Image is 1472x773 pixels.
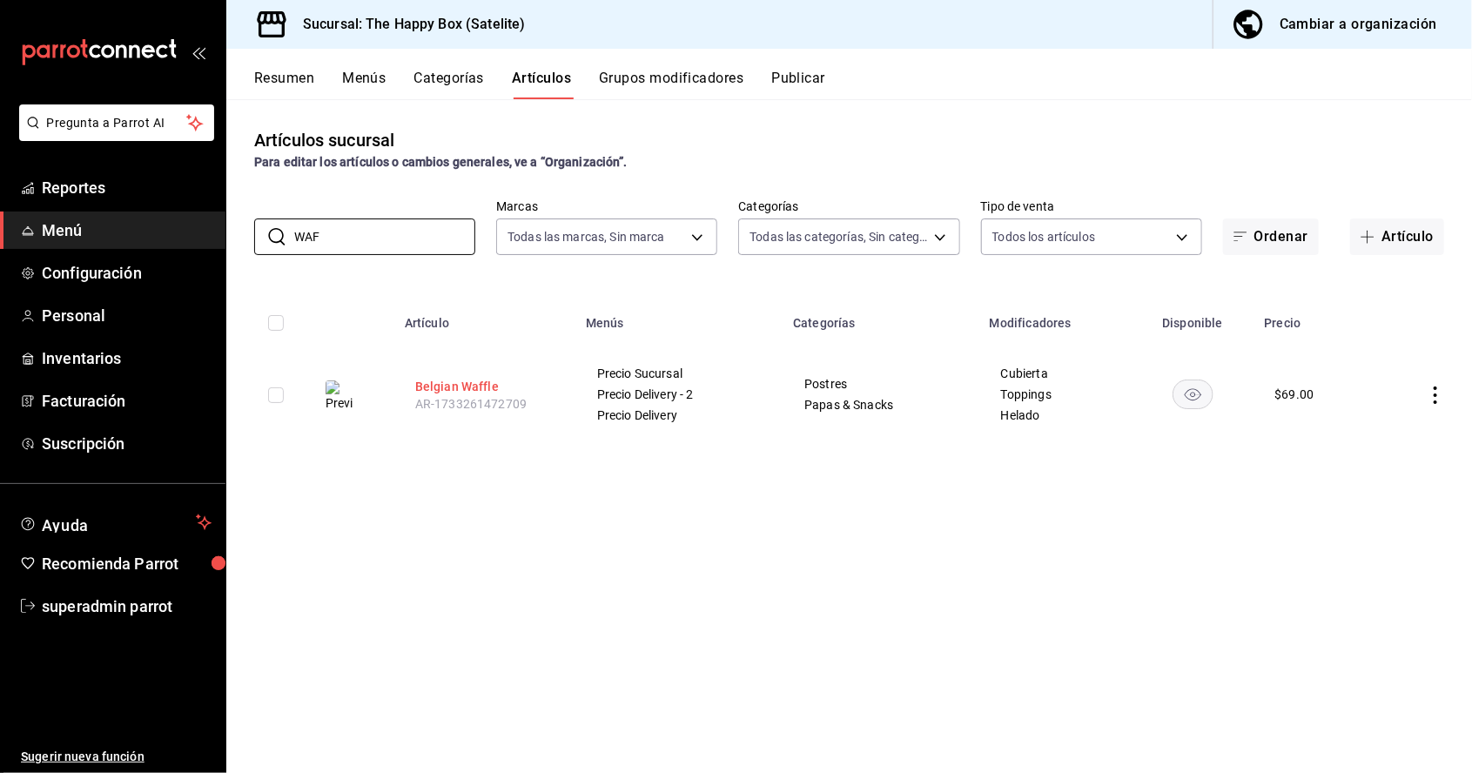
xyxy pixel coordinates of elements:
[599,70,743,99] button: Grupos modificadores
[42,261,212,285] span: Configuración
[771,70,825,99] button: Publicar
[42,432,212,455] span: Suscripción
[512,70,571,99] button: Artículos
[12,126,214,145] a: Pregunta a Parrot AI
[415,378,555,395] button: edit-product-location
[597,409,762,421] span: Precio Delivery
[1427,386,1444,404] button: actions
[1275,386,1314,403] div: $ 69.00
[415,397,527,411] span: AR-1733261472709
[783,290,979,346] th: Categorías
[326,380,353,412] img: Preview
[42,389,212,413] span: Facturación
[1001,367,1110,380] span: Cubierta
[496,201,717,213] label: Marcas
[42,176,212,199] span: Reportes
[749,228,927,245] span: Todas las categorías, Sin categoría
[1254,290,1375,346] th: Precio
[575,290,783,346] th: Menús
[597,388,762,400] span: Precio Delivery - 2
[1350,218,1444,255] button: Artículo
[1173,380,1213,409] button: availability-product
[19,104,214,141] button: Pregunta a Parrot AI
[1001,409,1110,421] span: Helado
[507,228,665,245] span: Todas las marcas, Sin marca
[597,367,762,380] span: Precio Sucursal
[394,290,575,346] th: Artículo
[804,378,958,390] span: Postres
[414,70,485,99] button: Categorías
[254,70,314,99] button: Resumen
[254,155,628,169] strong: Para editar los artículos o cambios generales, ve a “Organización”.
[1223,218,1319,255] button: Ordenar
[979,290,1132,346] th: Modificadores
[21,748,212,766] span: Sugerir nueva función
[992,228,1096,245] span: Todos los artículos
[342,70,386,99] button: Menús
[289,14,525,35] h3: Sucursal: The Happy Box (Satelite)
[42,552,212,575] span: Recomienda Parrot
[981,201,1202,213] label: Tipo de venta
[42,512,189,533] span: Ayuda
[254,70,1472,99] div: navigation tabs
[42,346,212,370] span: Inventarios
[294,219,475,254] input: Buscar artículo
[254,127,394,153] div: Artículos sucursal
[1001,388,1110,400] span: Toppings
[42,595,212,618] span: superadmin parrot
[47,114,187,132] span: Pregunta a Parrot AI
[192,45,205,59] button: open_drawer_menu
[804,399,958,411] span: Papas & Snacks
[738,201,959,213] label: Categorías
[42,218,212,242] span: Menú
[1280,12,1437,37] div: Cambiar a organización
[1132,290,1254,346] th: Disponible
[42,304,212,327] span: Personal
